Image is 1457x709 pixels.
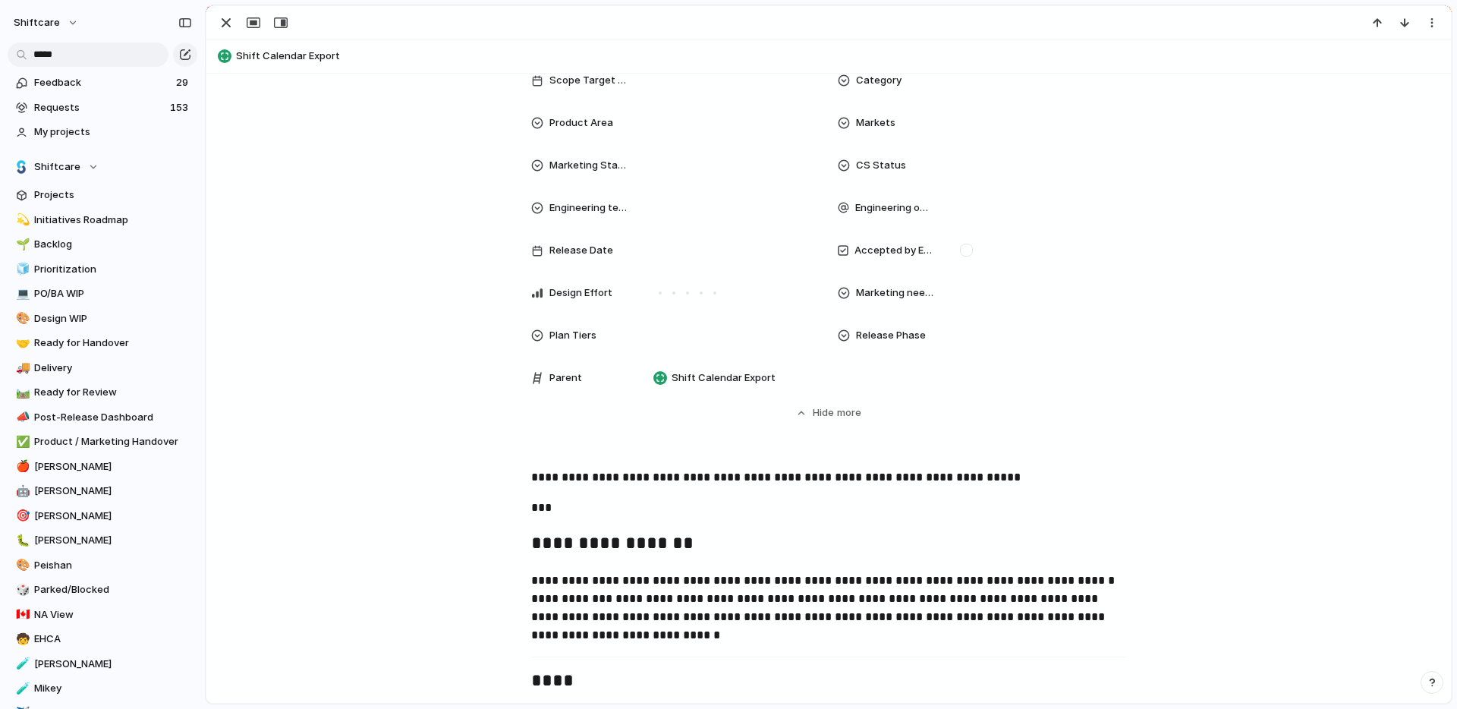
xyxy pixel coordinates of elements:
button: 🧪 [14,657,29,672]
a: 🤖[PERSON_NAME] [8,480,197,503]
button: shiftcare [7,11,87,35]
a: 🎨Peishan [8,554,197,577]
span: Release Phase [856,328,926,343]
span: Shift Calendar Export [236,49,1444,64]
span: Requests [34,100,165,115]
button: 🧪 [14,681,29,696]
span: Product Area [549,115,613,131]
span: 153 [170,100,191,115]
div: 🎯 [16,507,27,525]
div: 🍎 [16,458,27,475]
span: [PERSON_NAME] [34,509,192,524]
span: Engineering team [549,200,628,216]
a: 🎯[PERSON_NAME] [8,505,197,528]
a: My projects [8,121,197,143]
div: 💻 [16,285,27,303]
span: CS Status [856,158,906,173]
div: 🧊 [16,260,27,278]
div: 💻PO/BA WIP [8,282,197,305]
a: 🎲Parked/Blocked [8,578,197,601]
button: ✅ [14,434,29,449]
a: 🌱Backlog [8,233,197,256]
button: 💫 [14,213,29,228]
button: 🧊 [14,262,29,277]
span: Shift Calendar Export [672,370,776,386]
div: ✅ [16,433,27,451]
span: Marketing Status [549,158,628,173]
button: 🐛 [14,533,29,548]
span: Feedback [34,75,172,90]
span: [PERSON_NAME] [34,533,192,548]
div: 🍎[PERSON_NAME] [8,455,197,478]
span: 29 [176,75,191,90]
span: Engineering owner [855,200,935,216]
div: 🎨 [16,556,27,574]
span: Markets [856,115,895,131]
button: 🎨 [14,558,29,573]
a: 🛤️Ready for Review [8,381,197,404]
span: Scope Target Date [549,73,628,88]
div: 🇨🇦 [16,606,27,623]
button: 🎲 [14,582,29,597]
div: 🧒 [16,631,27,648]
span: Prioritization [34,262,192,277]
span: Design WIP [34,311,192,326]
span: Mikey [34,681,192,696]
a: 🧪Mikey [8,677,197,700]
a: 📣Post-Release Dashboard [8,406,197,429]
a: 🤝Ready for Handover [8,332,197,354]
button: 🎨 [14,311,29,326]
span: Design Effort [549,285,612,301]
div: 🤖 [16,483,27,500]
button: 🚚 [14,361,29,376]
span: Parked/Blocked [34,582,192,597]
button: Shiftcare [8,156,197,178]
div: ✅Product / Marketing Handover [8,430,197,453]
span: shiftcare [14,15,60,30]
button: Shift Calendar Export [213,44,1444,68]
a: 🧊Prioritization [8,258,197,281]
button: 🌱 [14,237,29,252]
div: 🧒EHCA [8,628,197,651]
span: Marketing needed [856,285,935,301]
button: 🍎 [14,459,29,474]
span: Release Date [549,243,613,258]
a: Projects [8,184,197,206]
span: Backlog [34,237,192,252]
span: PO/BA WIP [34,286,192,301]
span: Peishan [34,558,192,573]
a: Feedback29 [8,71,197,94]
span: Plan Tiers [549,328,596,343]
span: Projects [34,187,192,203]
span: [PERSON_NAME] [34,657,192,672]
span: Delivery [34,361,192,376]
div: 🎲 [16,581,27,599]
button: 📣 [14,410,29,425]
div: 🧪[PERSON_NAME] [8,653,197,676]
span: Ready for Review [34,385,192,400]
div: 🛤️ [16,384,27,402]
span: [PERSON_NAME] [34,484,192,499]
span: more [837,405,861,421]
div: 💫 [16,211,27,228]
span: Category [856,73,902,88]
a: 🎨Design WIP [8,307,197,330]
span: Initiatives Roadmap [34,213,192,228]
span: Accepted by Engineering [854,243,935,258]
div: 🤝 [16,335,27,352]
a: 💫Initiatives Roadmap [8,209,197,232]
a: 🇨🇦NA View [8,603,197,626]
span: [PERSON_NAME] [34,459,192,474]
button: Hidemore [531,399,1126,427]
a: 🚚Delivery [8,357,197,380]
span: NA View [34,607,192,622]
button: 🛤️ [14,385,29,400]
a: 🐛[PERSON_NAME] [8,529,197,552]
